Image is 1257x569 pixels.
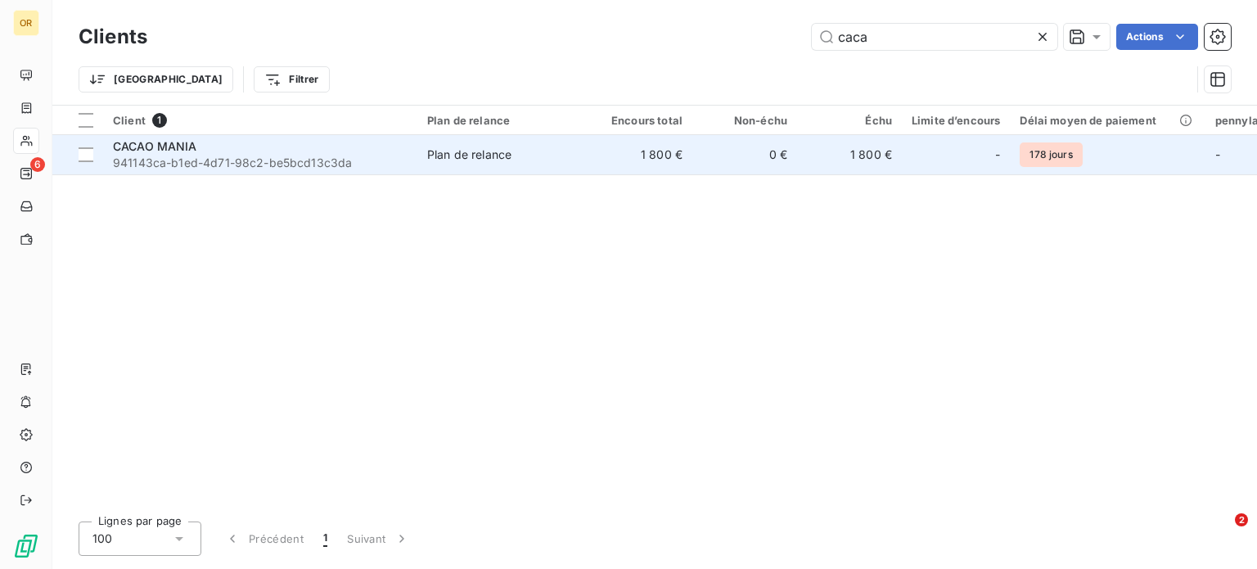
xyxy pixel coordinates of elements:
input: Rechercher [812,24,1057,50]
span: 1 [152,113,167,128]
span: 6 [30,157,45,172]
iframe: Intercom live chat [1201,513,1241,553]
td: 0 € [692,135,797,174]
span: Client [113,114,146,127]
div: Encours total [597,114,683,127]
span: 1 [323,531,327,547]
div: Plan de relance [427,147,511,163]
button: Filtrer [254,66,329,93]
button: 1 [313,522,337,556]
div: Non-échu [702,114,787,127]
span: 178 jours [1020,142,1082,167]
td: 1 800 € [797,135,902,174]
button: Actions [1116,24,1198,50]
span: 2 [1235,513,1248,526]
button: Précédent [214,522,313,556]
div: Limite d’encours [912,114,1000,127]
td: 1 800 € [588,135,692,174]
span: CACAO MANIA [113,139,197,153]
div: Délai moyen de paiement [1020,114,1195,127]
span: - [995,147,1000,163]
div: OR [13,10,39,36]
span: - [1215,147,1220,161]
img: Logo LeanPay [13,533,39,559]
div: Plan de relance [427,114,578,127]
span: 941143ca-b1ed-4d71-98c2-be5bcd13c3da [113,155,408,171]
button: [GEOGRAPHIC_DATA] [79,66,233,93]
h3: Clients [79,22,147,52]
div: Échu [807,114,892,127]
button: Suivant [337,522,420,556]
span: 100 [92,531,112,547]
